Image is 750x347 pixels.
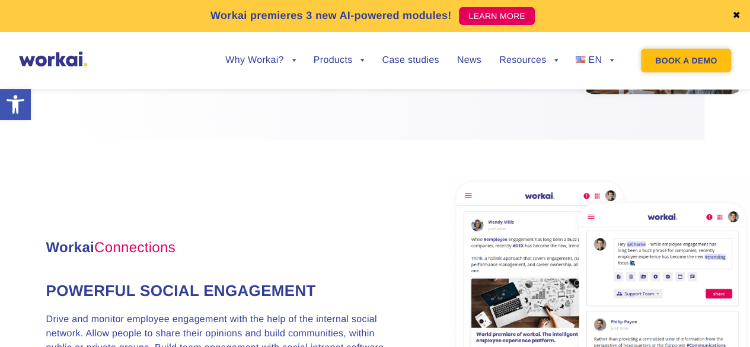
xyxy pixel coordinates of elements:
a: Resources [499,56,558,65]
a: ✖ [732,11,741,21]
span: EN [588,55,602,65]
a: Why Workai? [225,56,295,65]
p: Workai premieres 3 new AI-powered modules! [210,8,452,24]
iframe: Popup CTA [6,245,326,341]
h3: Workai [46,237,402,258]
a: News [457,56,481,65]
span: Connections [94,239,175,255]
a: Products [314,56,365,65]
a: BOOK A DEMO [641,49,731,72]
a: Case studies [382,56,439,65]
a: LEARN MORE [459,7,535,25]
